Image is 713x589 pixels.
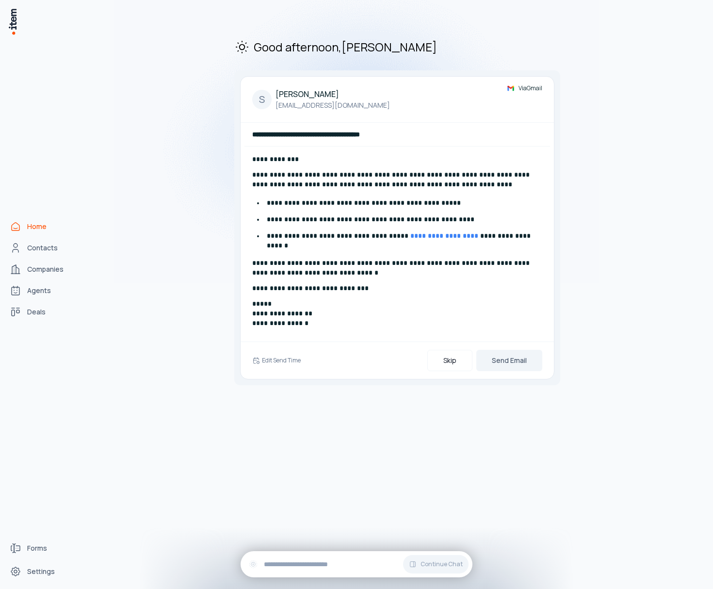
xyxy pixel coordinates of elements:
[6,562,80,581] a: Settings
[27,264,64,274] span: Companies
[27,543,47,553] span: Forms
[6,260,80,279] a: Companies
[507,84,515,92] img: gmail
[8,8,17,35] img: Item Brain Logo
[27,307,46,317] span: Deals
[519,84,542,92] span: Via Gmail
[421,560,463,568] span: Continue Chat
[275,100,390,111] p: [EMAIL_ADDRESS][DOMAIN_NAME]
[27,222,47,231] span: Home
[275,88,390,100] h4: [PERSON_NAME]
[6,302,80,322] a: deals
[234,39,560,55] h2: Good afternoon , [PERSON_NAME]
[241,551,472,577] div: Continue Chat
[262,356,301,364] h6: Edit Send Time
[27,567,55,576] span: Settings
[403,555,469,573] button: Continue Chat
[6,539,80,558] a: Forms
[6,238,80,258] a: Contacts
[427,350,472,371] button: Skip
[27,243,58,253] span: Contacts
[27,286,51,295] span: Agents
[6,217,80,236] a: Home
[252,90,272,109] div: S
[6,281,80,300] a: Agents
[476,350,542,371] button: Send Email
